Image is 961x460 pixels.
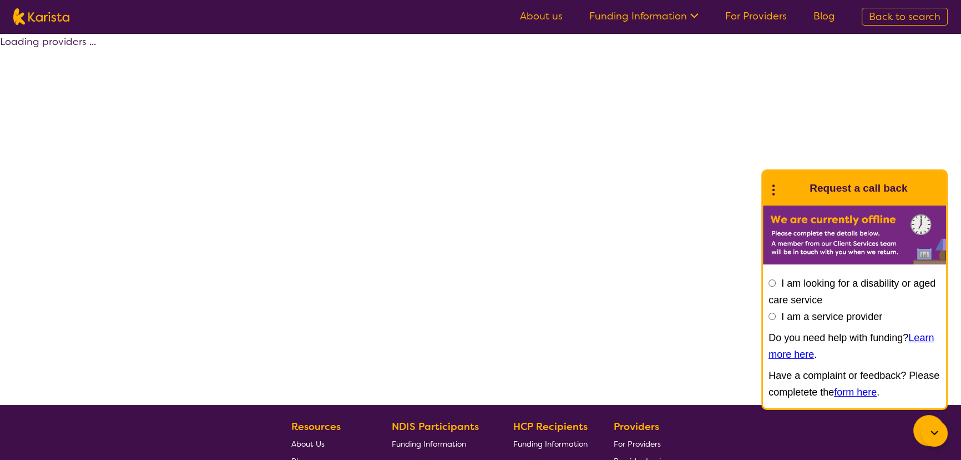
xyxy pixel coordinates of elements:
[291,420,341,433] b: Resources
[869,10,940,23] span: Back to search
[513,435,588,452] a: Funding Information
[291,435,366,452] a: About Us
[763,206,946,264] img: Karista offline chat form to request call back
[589,9,699,23] a: Funding Information
[392,439,466,449] span: Funding Information
[834,387,877,398] a: form here
[520,9,563,23] a: About us
[810,180,907,197] h1: Request a call back
[781,177,803,199] img: Karista
[725,9,787,23] a: For Providers
[862,8,948,26] a: Back to search
[913,415,944,446] button: Channel Menu
[614,420,659,433] b: Providers
[614,435,665,452] a: For Providers
[781,311,882,322] label: I am a service provider
[768,278,935,306] label: I am looking for a disability or aged care service
[513,439,588,449] span: Funding Information
[614,439,661,449] span: For Providers
[392,435,487,452] a: Funding Information
[291,439,325,449] span: About Us
[513,420,588,433] b: HCP Recipients
[392,420,479,433] b: NDIS Participants
[13,8,69,25] img: Karista logo
[768,367,940,401] p: Have a complaint or feedback? Please completete the .
[813,9,835,23] a: Blog
[768,329,940,363] p: Do you need help with funding? .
